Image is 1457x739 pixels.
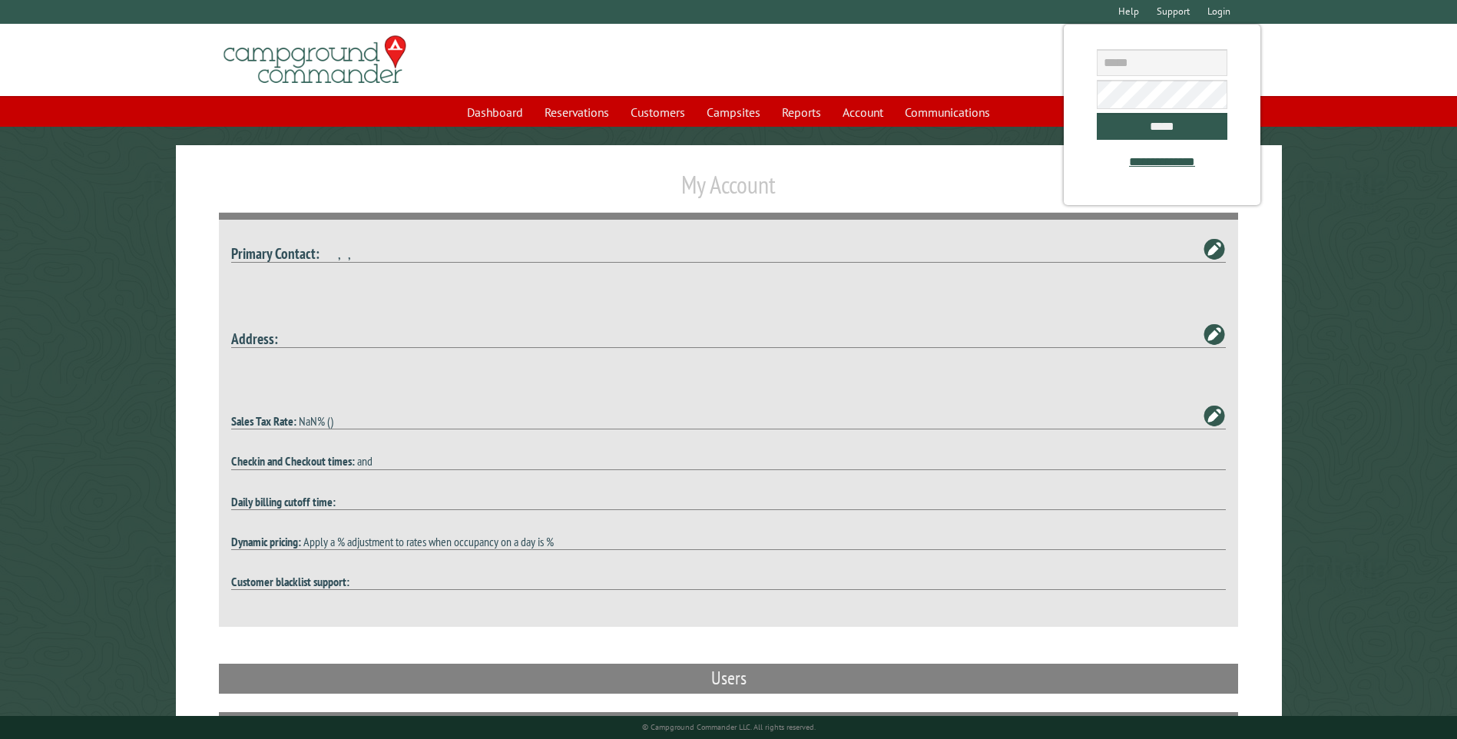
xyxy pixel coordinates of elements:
a: Campsites [697,98,770,127]
strong: Customer blacklist support: [231,574,349,589]
span: NaN% () [299,413,333,429]
a: Reservations [535,98,618,127]
h2: Users [219,664,1237,693]
strong: Daily billing cutoff time: [231,494,336,509]
span: Apply a % adjustment to rates when occupancy on a day is % [303,534,554,549]
span: and [357,453,373,469]
strong: Dynamic pricing: [231,534,301,549]
strong: Checkin and Checkout times: [231,453,355,469]
strong: Sales Tax Rate: [231,413,296,429]
small: © Campground Commander LLC. All rights reserved. [642,722,816,732]
img: Campground Commander [219,30,411,90]
a: Account [833,98,892,127]
a: Reports [773,98,830,127]
h1: My Account [219,170,1237,212]
h4: , , [231,244,1225,263]
a: Communications [896,98,999,127]
strong: Address: [231,329,278,348]
a: Customers [621,98,694,127]
a: Dashboard [458,98,532,127]
strong: Primary Contact: [231,244,320,263]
